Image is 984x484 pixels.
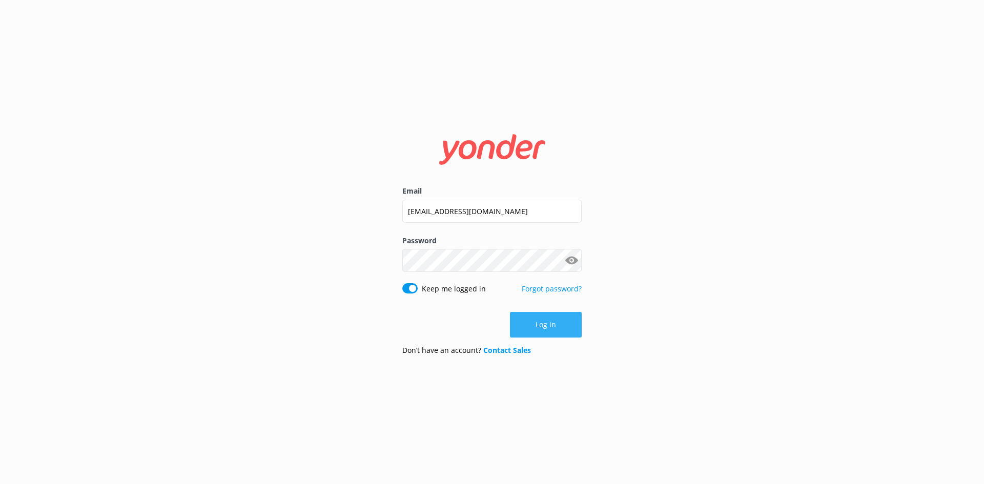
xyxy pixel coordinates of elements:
[561,250,582,271] button: Show password
[402,235,582,246] label: Password
[402,345,531,356] p: Don’t have an account?
[483,345,531,355] a: Contact Sales
[522,284,582,293] a: Forgot password?
[510,312,582,338] button: Log in
[402,200,582,223] input: user@emailaddress.com
[422,283,486,294] label: Keep me logged in
[402,185,582,197] label: Email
